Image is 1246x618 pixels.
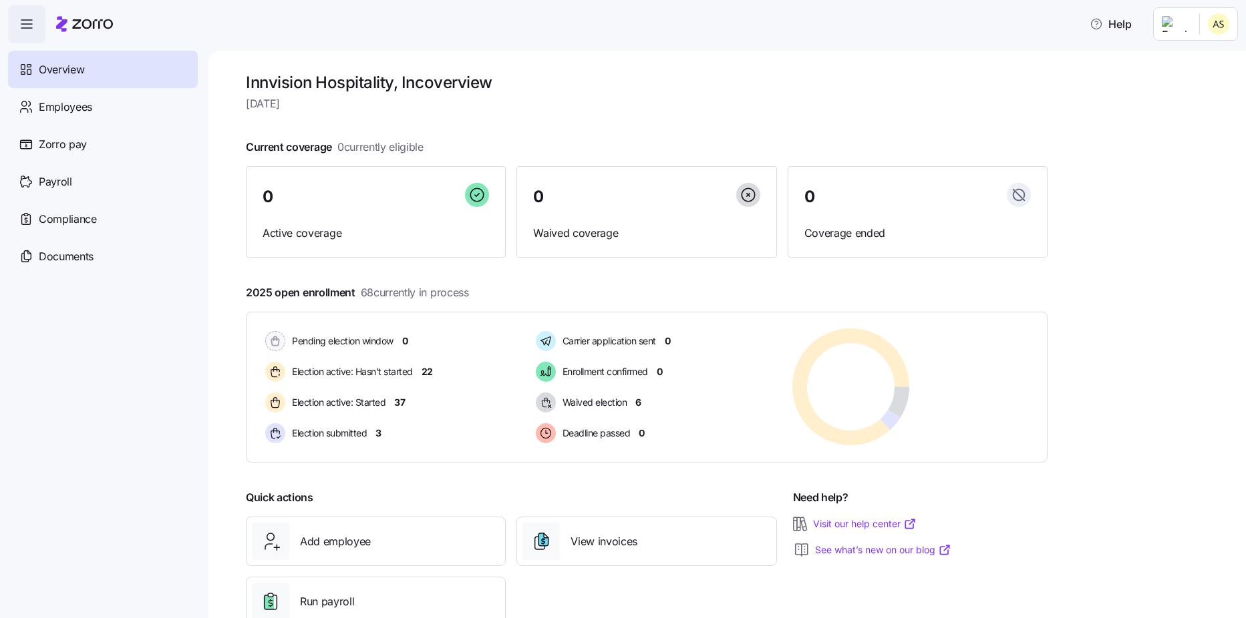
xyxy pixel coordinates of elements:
a: Compliance [8,200,198,238]
span: 0 [665,334,671,348]
span: Zorro pay [39,136,87,153]
span: Help [1090,16,1132,32]
a: Overview [8,51,198,88]
span: Election active: Hasn't started [288,365,413,378]
span: 3 [375,426,381,440]
span: 0 currently eligible [337,139,424,156]
span: Active coverage [263,225,489,242]
span: Add employee [300,533,371,550]
span: Coverage ended [804,225,1031,242]
span: Pending election window [288,334,394,348]
img: 25966653fc60c1c706604e5d62ac2791 [1208,13,1229,35]
span: 0 [263,189,273,205]
span: 0 [657,365,663,378]
span: Enrollment confirmed [559,365,648,378]
span: Waived coverage [533,225,760,242]
span: Election active: Started [288,396,385,409]
span: Overview [39,61,84,78]
a: Employees [8,88,198,125]
h1: Innvision Hospitality, Inc overview [246,72,1048,93]
button: Help [1079,11,1142,37]
a: Documents [8,238,198,275]
span: Employees [39,99,92,115]
span: 6 [635,396,641,409]
span: Compliance [39,211,97,228]
span: Election submitted [288,426,367,440]
span: 68 currently in process [361,284,469,301]
span: Waived election [559,396,627,409]
a: See what’s new on our blog [815,543,951,557]
span: View invoices [571,533,637,550]
span: 0 [639,426,645,440]
span: 22 [422,365,433,378]
span: Need help? [793,489,848,506]
span: Quick actions [246,489,313,506]
span: 37 [394,396,405,409]
img: Employer logo [1162,16,1189,32]
a: Visit our help center [813,517,917,531]
span: Payroll [39,174,72,190]
span: Carrier application sent [559,334,656,348]
span: 0 [804,189,815,205]
span: 0 [402,334,408,348]
span: Documents [39,248,94,265]
span: Deadline passed [559,426,631,440]
span: 0 [533,189,544,205]
a: Payroll [8,163,198,200]
span: Run payroll [300,593,354,610]
span: 2025 open enrollment [246,284,469,301]
span: [DATE] [246,95,1048,112]
a: Zorro pay [8,125,198,163]
span: Current coverage [246,139,424,156]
